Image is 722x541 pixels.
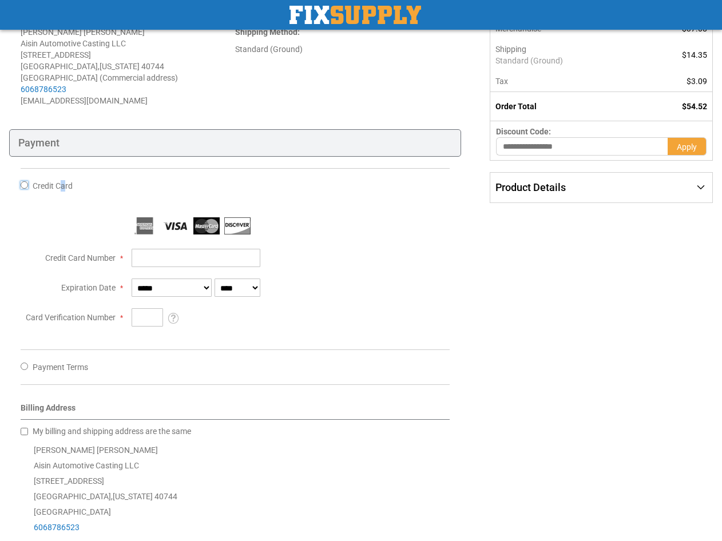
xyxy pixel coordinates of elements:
[289,6,421,24] a: store logo
[61,283,116,292] span: Expiration Date
[113,492,153,501] span: [US_STATE]
[193,217,220,234] img: MasterCard
[495,102,537,111] strong: Order Total
[21,26,235,106] address: [PERSON_NAME] [PERSON_NAME] Aisin Automotive Casting LLC [STREET_ADDRESS] [GEOGRAPHIC_DATA] , 407...
[668,137,707,156] button: Apply
[235,43,450,55] div: Standard (Ground)
[490,71,642,92] th: Tax
[100,62,140,71] span: [US_STATE]
[289,6,421,24] img: Fix Industrial Supply
[34,523,80,532] a: 6068786523
[687,77,707,86] span: $3.09
[682,50,707,59] span: $14.35
[682,102,707,111] span: $54.52
[45,253,116,262] span: Credit Card Number
[33,181,73,190] span: Credit Card
[495,55,637,66] span: Standard (Ground)
[162,217,189,234] img: Visa
[33,427,191,436] span: My billing and shipping address are the same
[132,217,158,234] img: American Express
[677,142,697,152] span: Apply
[9,129,461,157] div: Payment
[26,313,116,322] span: Card Verification Number
[224,217,251,234] img: Discover
[235,27,300,37] strong: :
[235,27,297,37] span: Shipping Method
[495,45,526,54] span: Shipping
[495,181,566,193] span: Product Details
[21,96,148,105] span: [EMAIL_ADDRESS][DOMAIN_NAME]
[496,127,551,136] span: Discount Code:
[21,85,66,94] a: 6068786523
[21,402,450,420] div: Billing Address
[33,363,88,372] span: Payment Terms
